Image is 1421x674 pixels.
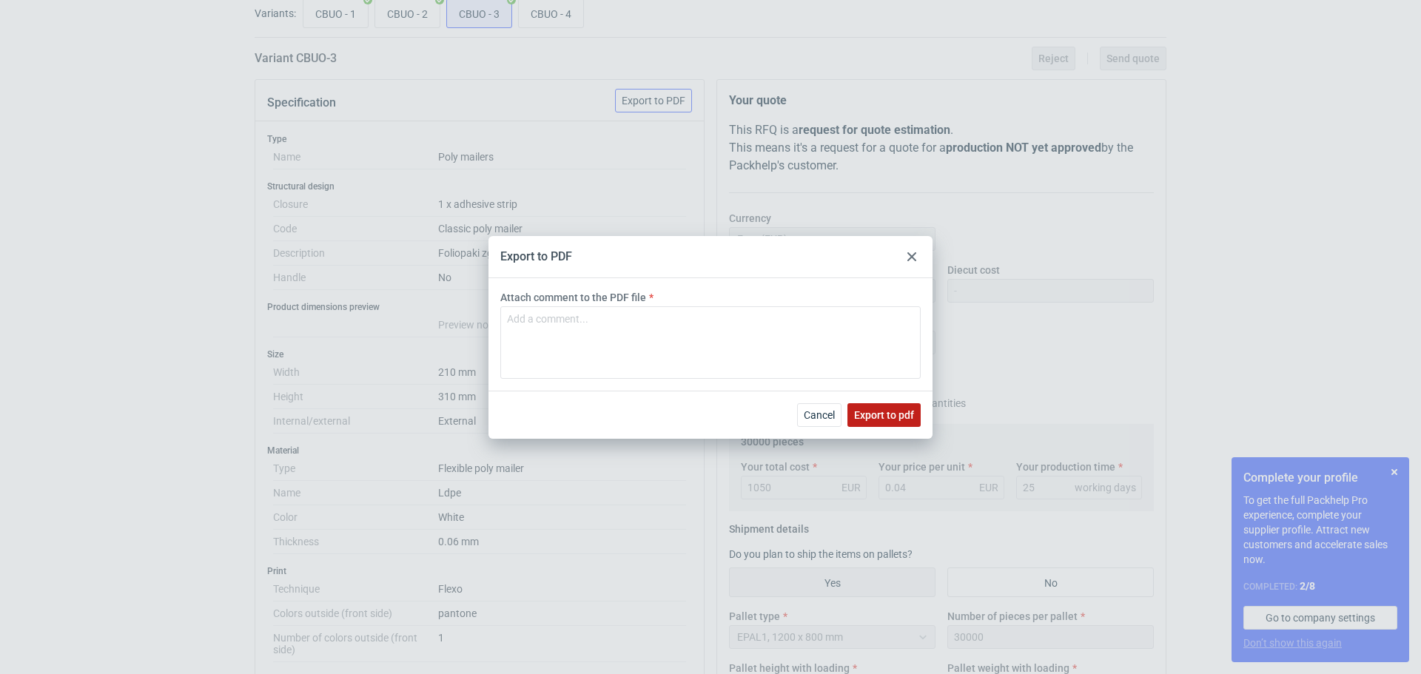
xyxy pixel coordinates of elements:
span: Export to pdf [854,410,914,420]
span: Cancel [804,410,835,420]
button: Cancel [797,403,841,427]
label: Attach comment to the PDF file [500,290,646,305]
div: Export to PDF [500,249,572,265]
button: Export to pdf [847,403,921,427]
